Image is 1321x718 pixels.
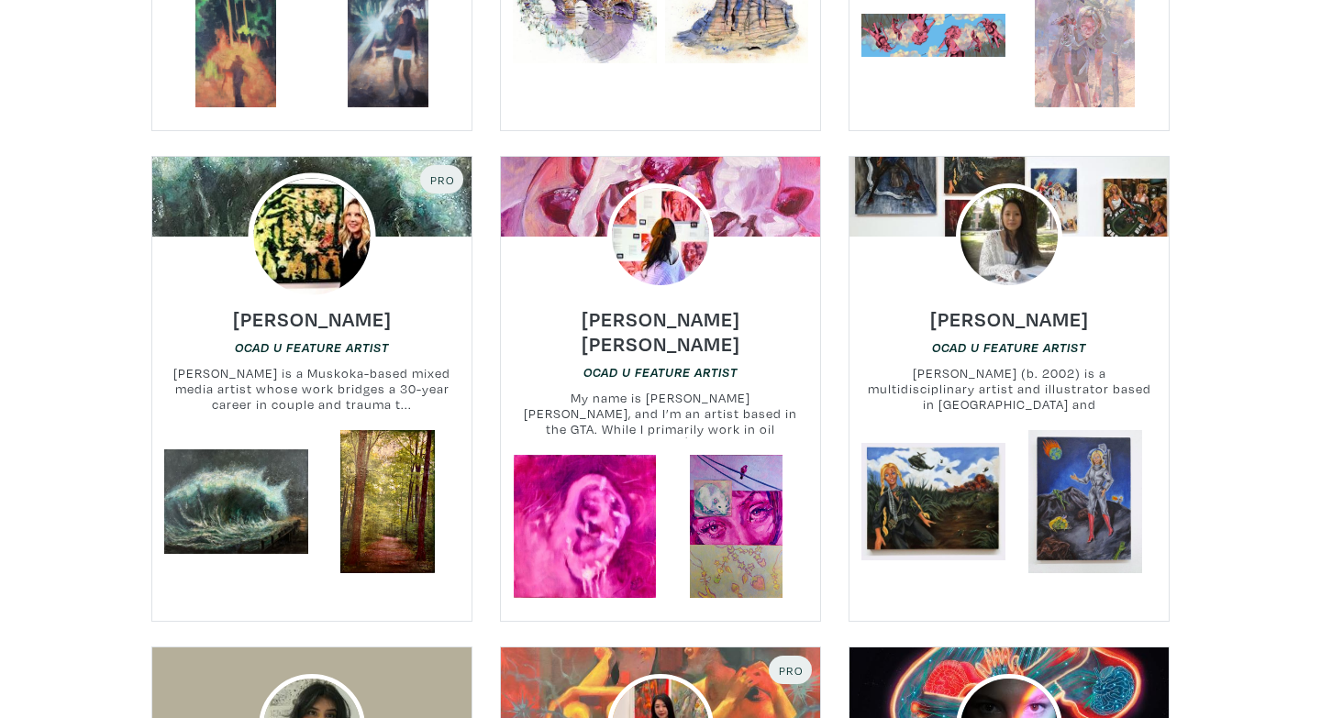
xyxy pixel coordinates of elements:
[607,183,714,290] img: phpThumb.php
[583,363,738,381] a: OCAD U Feature Artist
[501,315,820,336] a: [PERSON_NAME] [PERSON_NAME]
[956,183,1062,290] img: phpThumb.php
[930,306,1089,331] h6: [PERSON_NAME]
[932,340,1086,355] em: OCAD U Feature Artist
[932,338,1086,356] a: OCAD U Feature Artist
[233,302,392,323] a: [PERSON_NAME]
[428,172,455,187] span: Pro
[248,173,375,301] img: phpThumb.php
[930,302,1089,323] a: [PERSON_NAME]
[235,340,389,355] em: OCAD U Feature Artist
[583,365,738,380] em: OCAD U Feature Artist
[777,663,804,678] span: Pro
[501,306,820,356] h6: [PERSON_NAME] [PERSON_NAME]
[152,365,472,414] small: [PERSON_NAME] is a Muskoka-based mixed media artist whose work bridges a 30-year career in couple...
[501,390,820,438] small: My name is [PERSON_NAME] [PERSON_NAME], and I’m an artist based in the GTA. While I primarily wor...
[235,338,389,356] a: OCAD U Feature Artist
[233,306,392,331] h6: [PERSON_NAME]
[849,365,1169,414] small: [PERSON_NAME] (b. 2002) is a multidisciplinary artist and illustrator based in [GEOGRAPHIC_DATA] ...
